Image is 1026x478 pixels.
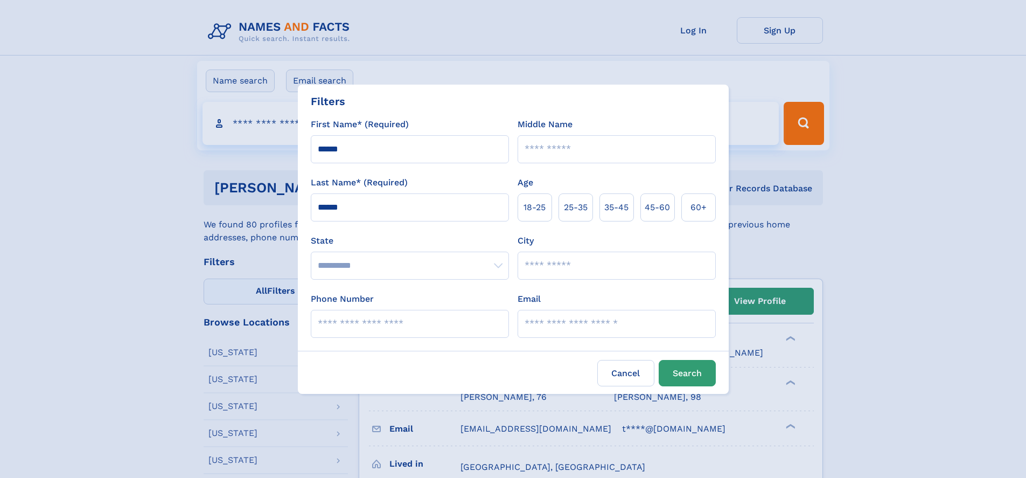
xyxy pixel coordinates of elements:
[518,118,573,131] label: Middle Name
[597,360,654,386] label: Cancel
[518,293,541,306] label: Email
[564,201,588,214] span: 25‑35
[311,234,509,247] label: State
[311,176,408,189] label: Last Name* (Required)
[645,201,670,214] span: 45‑60
[659,360,716,386] button: Search
[311,93,345,109] div: Filters
[690,201,707,214] span: 60+
[524,201,546,214] span: 18‑25
[311,118,409,131] label: First Name* (Required)
[604,201,629,214] span: 35‑45
[518,234,534,247] label: City
[311,293,374,306] label: Phone Number
[518,176,533,189] label: Age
